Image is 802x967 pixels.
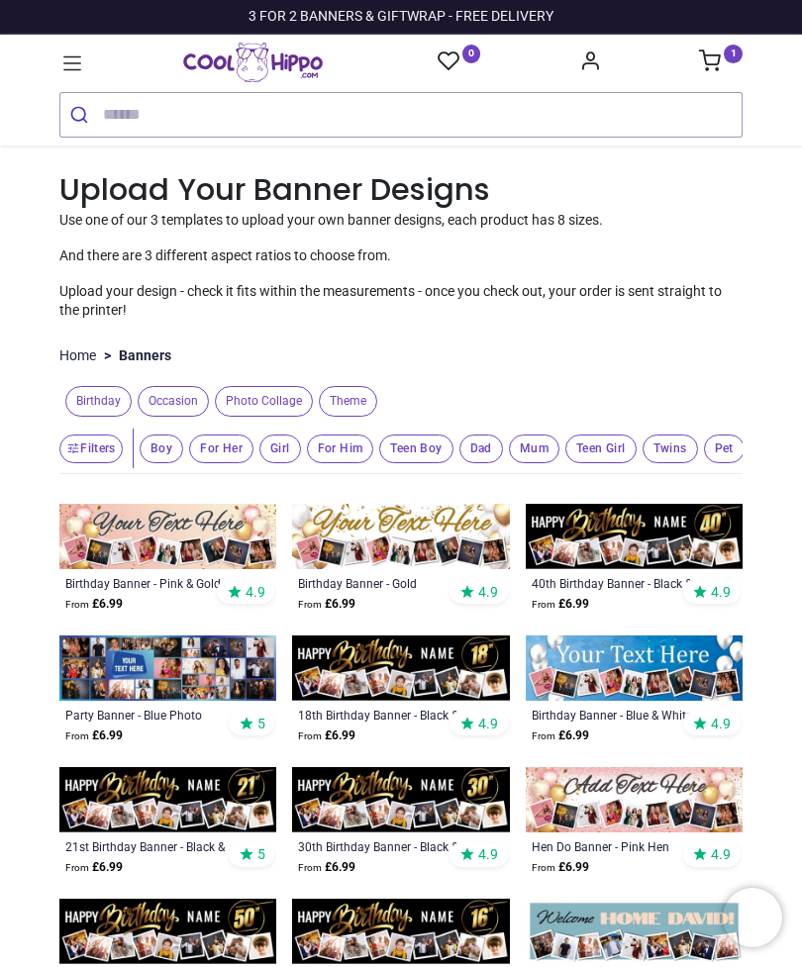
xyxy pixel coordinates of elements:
[65,595,123,614] strong: £ 6.99
[292,635,509,701] img: Personalised Happy 18th Birthday Banner - Black & Gold - Custom Name & 9 Photo Upload
[298,862,322,873] span: From
[532,862,555,873] span: From
[65,707,230,723] a: Party Banner - Blue Photo Collage
[59,386,132,417] button: Birthday
[138,386,209,417] span: Occasion
[59,435,123,463] button: Filters
[532,575,696,591] a: 40th Birthday Banner - Black & Gold
[65,575,230,591] a: Birthday Banner - Pink & Gold Balloons
[711,845,731,863] span: 4.9
[704,435,745,463] span: Pet
[298,858,355,877] strong: £ 6.99
[249,7,553,27] div: 3 FOR 2 BANNERS & GIFTWRAP - FREE DELIVERY
[298,575,462,591] a: Birthday Banner - Gold Balloons
[532,726,589,745] strong: £ 6.99
[65,726,123,745] strong: £ 6.99
[298,726,355,745] strong: £ 6.99
[65,862,89,873] span: From
[723,888,782,947] iframe: Brevo live chat
[526,504,743,569] img: Personalised Happy 40th Birthday Banner - Black & Gold - Custom Name & 9 Photo Upload
[65,858,123,877] strong: £ 6.99
[59,282,743,321] p: Upload your design - check it fits within the measurements - once you check out, your order is se...
[183,43,323,82] img: Cool Hippo
[59,767,276,832] img: Personalised Happy 21st Birthday Banner - Black & Gold - Custom Name & 9 Photo Upload
[96,346,119,366] span: >
[215,386,313,417] span: Photo Collage
[532,838,696,854] a: Hen Do Banner - Pink Hen Party
[532,599,555,610] span: From
[478,715,498,732] span: 4.9
[257,715,265,732] span: 5
[96,346,171,366] li: Banners
[526,635,743,701] img: Personalised Happy Birthday Banner - Blue & White - 9 Photo Upload
[292,767,509,832] img: Personalised Happy 30th Birthday Banner - Black & Gold - Custom Name & 9 Photo Upload
[209,386,313,417] button: Photo Collage
[59,899,276,964] img: Personalised Happy 50th Birthday Banner - Black & Gold - Custom Name & 9 Photo Upload
[189,435,253,463] span: For Her
[526,767,743,832] img: Personalised Hen Do Banner - Pink Hen Party - 9 Photo Upload
[532,858,589,877] strong: £ 6.99
[298,599,322,610] span: From
[65,599,89,610] span: From
[59,169,743,212] h1: Upload Your Banner Designs
[724,45,743,63] sup: 1
[59,504,276,569] img: Personalised Happy Birthday Banner - Pink & Gold Balloons - 9 Photo Upload
[509,435,559,463] span: Mum
[59,346,96,366] a: Home
[60,93,103,137] button: Submit
[59,211,743,231] p: Use one of our 3 templates to upload your own banner designs, each product has 8 sizes.
[459,435,503,463] span: Dad
[319,386,377,417] span: Theme
[313,386,377,417] button: Theme
[292,504,509,569] img: Personalised Happy Birthday Banner - Gold Balloons - 9 Photo Upload
[298,707,462,723] a: 18th Birthday Banner - Black & Gold
[711,583,731,601] span: 4.9
[379,435,452,463] span: Teen Boy
[65,838,230,854] a: 21st Birthday Banner - Black & Gold
[565,435,637,463] span: Teen Girl
[246,583,265,601] span: 4.9
[257,845,265,863] span: 5
[65,730,89,741] span: From
[298,730,322,741] span: From
[478,583,498,601] span: 4.9
[298,595,355,614] strong: £ 6.99
[532,595,589,614] strong: £ 6.99
[462,45,481,63] sup: 0
[307,435,374,463] span: For Him
[59,635,276,701] img: Personalised Party Banner - Blue Photo Collage - Custom Text & 30 Photo Upload
[132,386,209,417] button: Occasion
[532,730,555,741] span: From
[140,435,183,463] span: Boy
[438,49,481,74] a: 0
[526,899,743,964] img: Personalised Welcome Home Banner - Blue - 9 Photo Upload
[59,246,743,266] p: And there are 3 different aspect ratios to choose from.
[532,707,696,723] a: Birthday Banner - Blue & White
[292,899,509,964] img: Personalised Happy 16th Birthday Banner - Black & Gold - Custom Name & 9 Photo Upload
[699,55,743,71] a: 1
[298,838,462,854] a: 30th Birthday Banner - Black & Gold
[65,386,132,417] span: Birthday
[579,55,601,71] a: Account Info
[478,845,498,863] span: 4.9
[259,435,301,463] span: Girl
[711,715,731,732] span: 4.9
[183,43,323,82] a: Logo of Cool Hippo
[643,435,698,463] span: Twins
